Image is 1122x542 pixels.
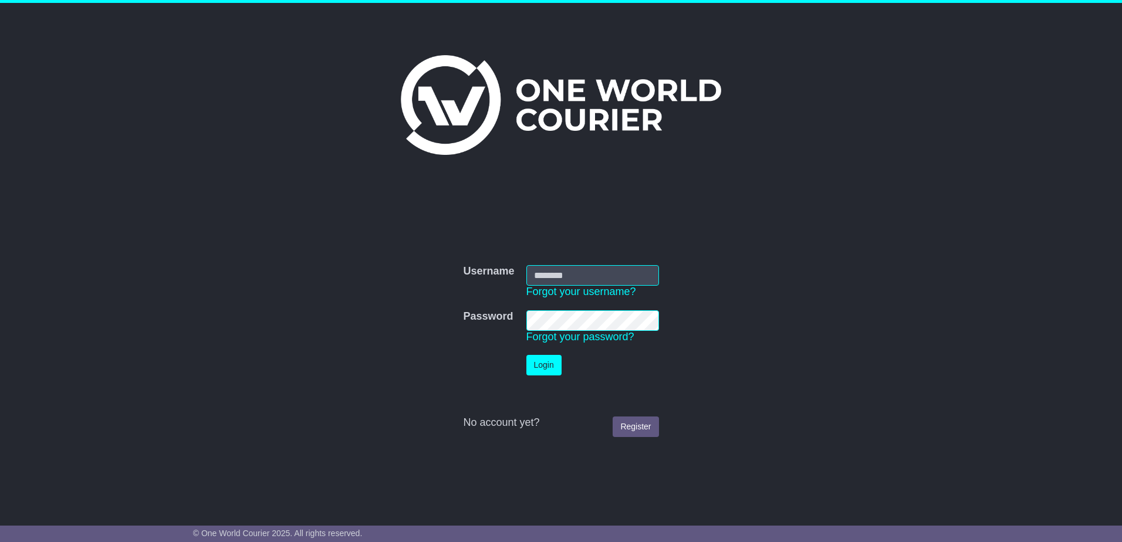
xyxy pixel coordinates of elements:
a: Register [613,416,658,437]
div: No account yet? [463,416,658,429]
label: Username [463,265,514,278]
label: Password [463,310,513,323]
a: Forgot your password? [526,331,634,343]
a: Forgot your username? [526,286,636,297]
button: Login [526,355,562,375]
span: © One World Courier 2025. All rights reserved. [193,529,363,538]
img: One World [401,55,721,155]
